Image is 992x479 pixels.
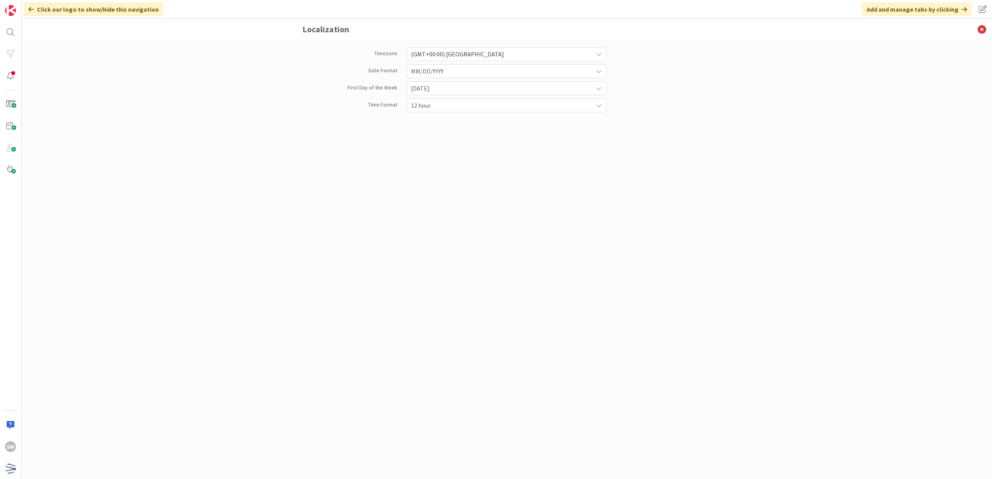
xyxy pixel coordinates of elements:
span: (GMT+00:00) [GEOGRAPHIC_DATA] [411,49,589,59]
span: Timezone [375,47,398,59]
h3: Localization [302,19,711,40]
div: SW [5,441,16,452]
img: Visit kanbanzone.com [5,5,16,16]
span: 12 hour [411,100,589,111]
span: [DATE] [411,83,589,94]
span: MM/DD/YYYY [411,66,589,77]
span: Date Format [369,64,398,77]
span: Time Format [369,98,398,111]
div: Add and manage tabs by clicking [862,2,972,16]
span: First Day of the Week [348,81,398,94]
div: Click our logo to show/hide this navigation [24,2,163,16]
img: avatar [5,463,16,474]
